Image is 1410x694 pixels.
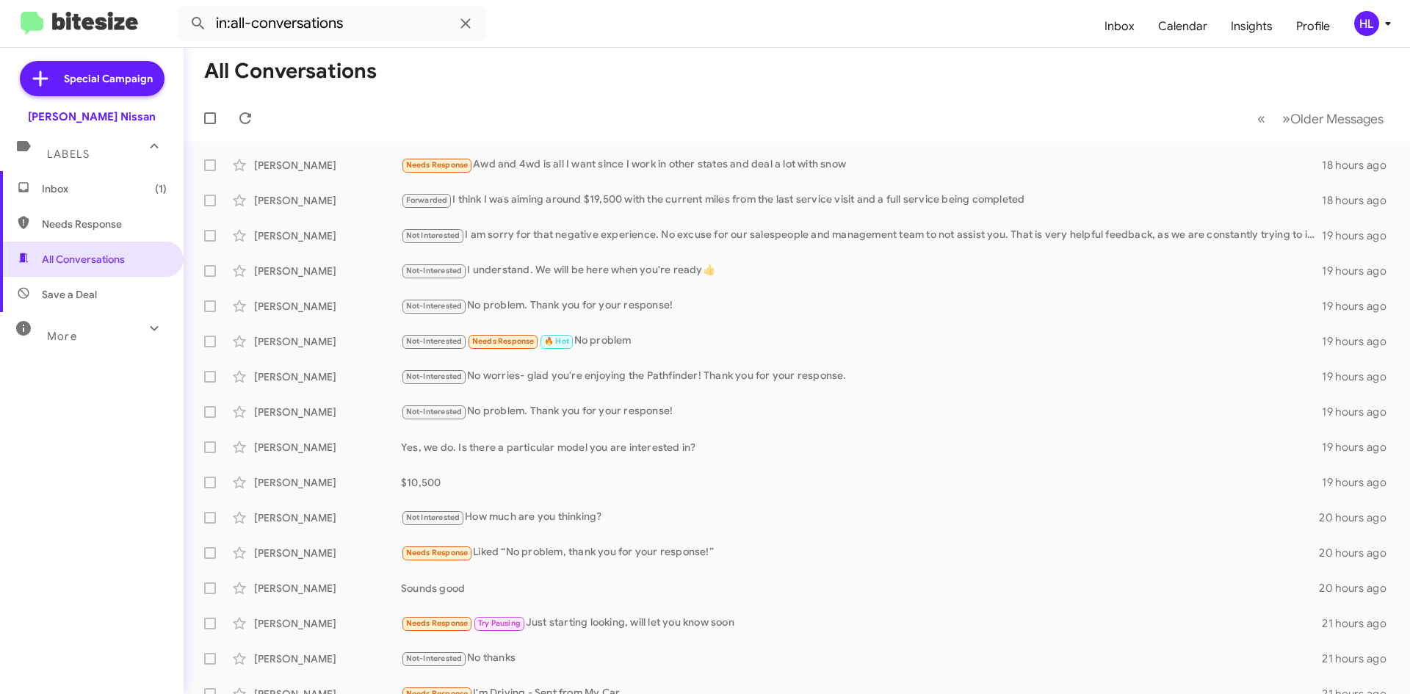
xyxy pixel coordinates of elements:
div: 21 hours ago [1322,651,1398,666]
span: All Conversations [42,252,125,267]
span: Not-Interested [406,654,463,663]
div: [PERSON_NAME] [254,510,401,525]
div: 18 hours ago [1322,193,1398,208]
span: Inbox [42,181,167,196]
a: Profile [1284,5,1342,48]
div: How much are you thinking? [401,509,1319,526]
a: Insights [1219,5,1284,48]
div: 20 hours ago [1319,581,1398,596]
div: [PERSON_NAME] [254,546,401,560]
div: Yes, we do. Is there a particular model you are interested in? [401,440,1322,455]
div: 20 hours ago [1319,546,1398,560]
div: [PERSON_NAME] [254,581,401,596]
span: Needs Response [406,160,469,170]
span: Not-Interested [406,266,463,275]
div: Just starting looking, will let you know soon [401,615,1322,632]
a: Calendar [1146,5,1219,48]
span: Not Interested [406,231,460,240]
button: HL [1342,11,1394,36]
span: Older Messages [1290,111,1384,127]
div: [PERSON_NAME] [254,369,401,384]
button: Next [1273,104,1392,134]
span: Needs Response [406,618,469,628]
span: Not-Interested [406,301,463,311]
span: Special Campaign [64,71,153,86]
span: 🔥 Hot [544,336,569,346]
div: [PERSON_NAME] [254,440,401,455]
div: I understand. We will be here when you're ready👍 [401,262,1322,279]
div: 19 hours ago [1322,405,1398,419]
div: [PERSON_NAME] [254,616,401,631]
span: Not Interested [406,513,460,522]
div: 19 hours ago [1322,264,1398,278]
span: Not-Interested [406,336,463,346]
span: Not-Interested [406,372,463,381]
span: » [1282,109,1290,128]
div: 19 hours ago [1322,369,1398,384]
div: [PERSON_NAME] [254,228,401,243]
div: Liked “No problem, thank you for your response!” [401,544,1319,561]
div: [PERSON_NAME] [254,158,401,173]
div: [PERSON_NAME] [254,334,401,349]
div: Awd and 4wd is all I want since I work in other states and deal a lot with snow [401,156,1322,173]
div: No worries- glad you're enjoying the Pathfinder! Thank you for your response. [401,368,1322,385]
span: More [47,330,77,343]
div: I am sorry for that negative experience. No excuse for our salespeople and management team to not... [401,227,1322,244]
div: [PERSON_NAME] [254,193,401,208]
div: 19 hours ago [1322,475,1398,490]
span: Forwarded [402,194,451,208]
a: Inbox [1093,5,1146,48]
div: No problem [401,333,1322,350]
div: [PERSON_NAME] [254,405,401,419]
span: Needs Response [472,336,535,346]
span: Needs Response [406,548,469,557]
div: [PERSON_NAME] [254,475,401,490]
div: 19 hours ago [1322,299,1398,314]
div: I think I was aiming around $19,500 with the current miles from the last service visit and a full... [401,192,1322,209]
div: [PERSON_NAME] [254,299,401,314]
div: [PERSON_NAME] Nissan [28,109,156,124]
div: No problem. Thank you for your response! [401,297,1322,314]
button: Previous [1248,104,1274,134]
span: Not-Interested [406,407,463,416]
div: [PERSON_NAME] [254,651,401,666]
span: Needs Response [42,217,167,231]
div: Sounds good [401,581,1319,596]
div: 20 hours ago [1319,510,1398,525]
h1: All Conversations [204,59,377,83]
a: Special Campaign [20,61,164,96]
div: 19 hours ago [1322,334,1398,349]
nav: Page navigation example [1249,104,1392,134]
div: No thanks [401,650,1322,667]
span: (1) [155,181,167,196]
div: HL [1354,11,1379,36]
input: Search [178,6,486,41]
div: $10,500 [401,475,1322,490]
span: Save a Deal [42,287,97,302]
div: 21 hours ago [1322,616,1398,631]
span: « [1257,109,1265,128]
span: Try Pausing [478,618,521,628]
div: 18 hours ago [1322,158,1398,173]
div: 19 hours ago [1322,440,1398,455]
div: [PERSON_NAME] [254,264,401,278]
div: 19 hours ago [1322,228,1398,243]
div: No problem. Thank you for your response! [401,403,1322,420]
span: Labels [47,148,90,161]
